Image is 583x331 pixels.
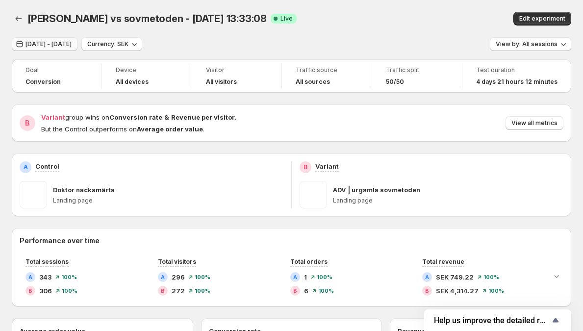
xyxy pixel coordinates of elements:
a: Test duration4 days 21 hours 12 minutes [476,65,558,87]
button: Expand chart [550,269,563,283]
a: VisitorAll visitors [206,65,268,87]
span: 100% [62,288,77,294]
span: Test duration [476,66,558,74]
span: But the Control outperforms on . [41,125,204,133]
span: Conversion [25,78,61,86]
strong: Average order value [137,125,203,133]
button: Edit experiment [513,12,571,25]
span: 272 [172,286,185,296]
span: [DATE] - [DATE] [25,40,72,48]
span: 306 [39,286,52,296]
span: 343 [39,272,51,282]
p: Landing page [53,197,283,204]
span: Total visitors [158,258,196,265]
h2: B [161,288,165,294]
p: Landing page [333,197,563,204]
span: SEK 4,314.27 [436,286,479,296]
h4: All devices [116,78,149,86]
button: View by: All sessions [490,37,571,51]
h2: B [293,288,297,294]
img: ADV | urgamla sovmetoden [300,181,327,208]
a: Traffic split50/50 [386,65,448,87]
span: Traffic source [296,66,358,74]
button: [DATE] - [DATE] [12,37,77,51]
img: Doktor nacksmärta [20,181,47,208]
button: Back [12,12,25,25]
h2: B [425,288,429,294]
strong: Conversion rate [109,113,162,121]
p: Control [35,161,59,171]
button: View all metrics [506,116,563,130]
span: SEK 749.22 [436,272,474,282]
span: Visitor [206,66,268,74]
strong: Revenue per visitor [171,113,235,121]
span: 1 [304,272,307,282]
h4: All sources [296,78,330,86]
span: Total sessions [25,258,69,265]
h4: All visitors [206,78,237,86]
span: 100% [317,274,332,280]
span: 100% [195,274,210,280]
span: 100% [195,288,210,294]
h2: A [28,274,32,280]
span: Currency: SEK [87,40,128,48]
h2: B [28,288,32,294]
strong: & [164,113,169,121]
span: 100% [488,288,504,294]
a: DeviceAll devices [116,65,178,87]
span: 296 [172,272,185,282]
h2: A [425,274,429,280]
p: ADV | urgamla sovmetoden [333,185,420,195]
h2: A [161,274,165,280]
span: Variant [41,113,65,121]
h2: A [24,163,28,171]
h2: B [25,118,30,128]
span: [PERSON_NAME] vs sovmetoden - [DATE] 13:33:08 [27,13,267,25]
span: Live [280,15,293,23]
span: 50/50 [386,78,404,86]
span: Device [116,66,178,74]
span: group wins on . [41,113,236,121]
span: 6 [304,286,308,296]
h2: B [304,163,307,171]
span: View all metrics [511,119,558,127]
h2: Performance over time [20,236,563,246]
span: Traffic split [386,66,448,74]
p: Doktor nacksmärta [53,185,115,195]
a: Traffic sourceAll sources [296,65,358,87]
span: 100% [483,274,499,280]
button: Currency: SEK [81,37,142,51]
span: 100% [318,288,334,294]
span: Goal [25,66,88,74]
span: Edit experiment [519,15,565,23]
span: Total orders [290,258,328,265]
button: Show survey - Help us improve the detailed report for A/B campaigns [434,314,561,326]
h2: A [293,274,297,280]
p: Variant [315,161,339,171]
span: 4 days 21 hours 12 minutes [476,78,558,86]
span: Help us improve the detailed report for A/B campaigns [434,316,550,325]
span: Total revenue [422,258,464,265]
span: 100% [61,274,77,280]
span: View by: All sessions [496,40,558,48]
a: GoalConversion [25,65,88,87]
